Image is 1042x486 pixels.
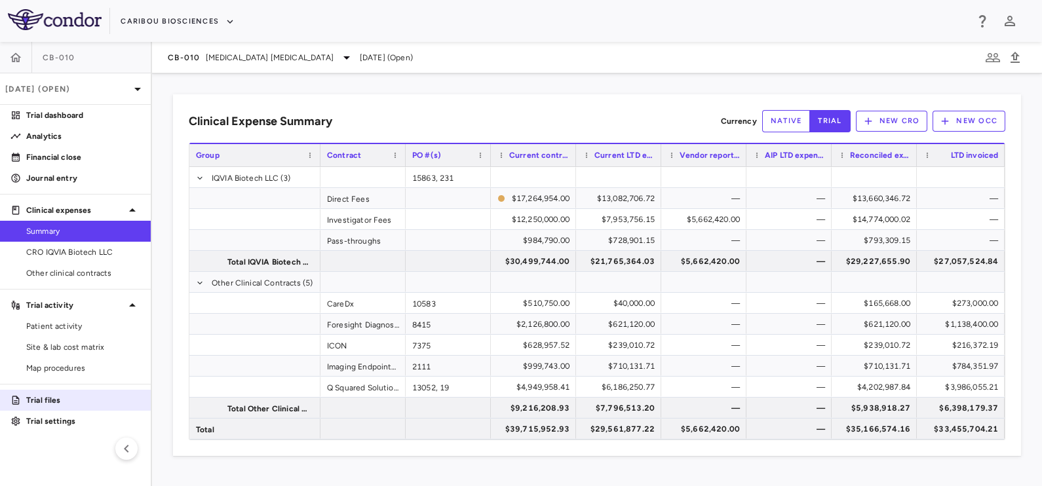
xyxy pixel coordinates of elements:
[212,168,279,189] span: IQVIA Biotech LLC
[26,151,140,163] p: Financial close
[843,419,910,439] div: $35,166,574.16
[765,151,825,160] span: AIP LTD expensed
[680,151,740,160] span: Vendor reported
[26,320,140,332] span: Patient activity
[320,209,406,229] div: Investigator Fees
[758,314,825,335] div: —
[503,293,569,314] div: $510,750.00
[758,209,825,230] div: —
[588,356,655,377] div: $710,131.71
[673,188,740,209] div: —
[26,394,140,406] p: Trial files
[503,314,569,335] div: $2,126,800.00
[933,111,1005,132] button: New OCC
[303,272,313,293] span: (5)
[673,314,740,335] div: —
[594,151,655,160] span: Current LTD expensed
[26,130,140,142] p: Analytics
[929,230,998,251] div: —
[320,335,406,355] div: ICON
[327,151,361,160] span: Contract
[212,272,301,293] span: Other Clinical Contracts
[929,356,998,377] div: $784,351.97
[26,267,140,279] span: Other clinical contracts
[189,113,332,130] h6: Clinical Expense Summary
[843,293,910,314] div: $165,668.00
[588,293,655,314] div: $40,000.00
[503,335,569,356] div: $628,957.52
[320,314,406,334] div: Foresight Diagnostics Inc
[929,314,998,335] div: $1,138,400.00
[280,168,290,189] span: (3)
[196,419,214,440] span: Total
[26,246,140,258] span: CRO IQVIA Biotech LLC
[503,377,569,398] div: $4,949,958.41
[673,356,740,377] div: —
[929,419,998,439] div: $33,455,704.21
[843,335,910,356] div: $239,010.72
[406,377,491,397] div: 13052, 19
[588,188,655,209] div: $13,082,706.72
[26,204,125,216] p: Clinical expenses
[360,52,413,64] span: [DATE] (Open)
[843,230,910,251] div: $793,309.15
[5,83,130,95] p: [DATE] (Open)
[758,230,825,251] div: —
[843,188,910,209] div: $13,660,346.72
[588,335,655,356] div: $239,010.72
[929,398,998,419] div: $6,398,179.37
[511,188,569,209] div: $17,264,954.00
[673,209,740,230] div: $5,662,420.00
[850,151,910,160] span: Reconciled expense
[588,230,655,251] div: $728,901.15
[406,335,491,355] div: 7375
[26,341,140,353] span: Site & lab cost matrix
[929,335,998,356] div: $216,372.19
[26,109,140,121] p: Trial dashboard
[406,167,491,187] div: 15863, 231
[721,115,757,127] p: Currency
[588,377,655,398] div: $6,186,250.77
[673,377,740,398] div: —
[121,11,235,32] button: Caribou Biosciences
[673,230,740,251] div: —
[843,251,910,272] div: $29,227,655.90
[843,398,910,419] div: $5,938,918.27
[588,398,655,419] div: $7,796,513.20
[503,209,569,230] div: $12,250,000.00
[412,151,441,160] span: PO #(s)
[227,398,313,419] span: Total Other Clinical Contracts
[320,230,406,250] div: Pass-throughs
[206,52,334,64] span: [MEDICAL_DATA] [MEDICAL_DATA]
[26,225,140,237] span: Summary
[503,356,569,377] div: $999,743.00
[320,377,406,397] div: Q Squared Solutions
[588,419,655,439] div: $29,561,877.22
[758,398,825,419] div: —
[929,188,998,209] div: —
[843,209,910,230] div: $14,774,000.02
[26,172,140,184] p: Journal entry
[503,419,569,439] div: $39,715,952.93
[588,251,655,272] div: $21,765,364.03
[320,188,406,208] div: Direct Fees
[673,335,740,356] div: —
[406,293,491,313] div: 10583
[497,189,569,208] span: The contract record and uploaded budget values do not match. Please review the contract record an...
[758,377,825,398] div: —
[43,52,75,63] span: CB-010
[762,110,811,132] button: native
[406,314,491,334] div: 8415
[929,251,998,272] div: $27,057,524.84
[929,377,998,398] div: $3,986,055.21
[951,151,999,160] span: LTD invoiced
[758,419,825,439] div: —
[929,209,998,230] div: —
[503,251,569,272] div: $30,499,744.00
[673,251,740,272] div: $5,662,420.00
[26,299,125,311] p: Trial activity
[673,419,740,439] div: $5,662,420.00
[588,209,655,230] div: $7,953,756.15
[509,151,569,160] span: Current contract value
[8,9,102,30] img: logo-full-SnFGN8VE.png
